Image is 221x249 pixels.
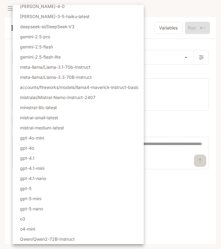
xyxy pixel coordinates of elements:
[20,84,139,90] p: accounts/fireworks/models/llama4-maverick-instruct-basic
[20,175,46,182] p: gpt-4.1-nano
[20,74,92,80] p: meta-llama/Llama-3.3-70B-Instruct
[20,13,90,20] p: [PERSON_NAME]-3-5-haiku-latest
[20,145,34,151] p: gpt-4o
[20,165,44,171] p: gpt-4.1-mini
[20,195,41,202] p: gpt-5-mini
[20,33,50,40] p: gemini-2.5-pro
[20,94,95,101] p: mistralai/Mistral-Nemo-Instruct-2407
[20,185,31,192] p: gpt-5
[20,155,34,161] p: gpt-4.1
[20,135,44,141] p: gpt-4o-mini
[20,114,58,121] p: mistral-small-latest
[20,124,64,131] p: mistral-medium-latest
[20,44,53,50] p: gemini-2.5-flash
[20,64,90,70] p: meta-llama/Llama-3.1-70b-Instruct
[20,205,43,212] p: gpt-5-nano
[20,226,35,232] p: o4-mini
[20,104,57,111] p: ministral-8b-latest
[20,3,65,10] p: [PERSON_NAME]-4-0
[20,23,74,30] p: deepseek-ai/DeepSeek-V3
[20,54,61,60] p: gemini-2.5-flash-lite
[20,236,75,242] p: Qwen/Qwen2-72B-Instruct
[20,216,25,222] p: o3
